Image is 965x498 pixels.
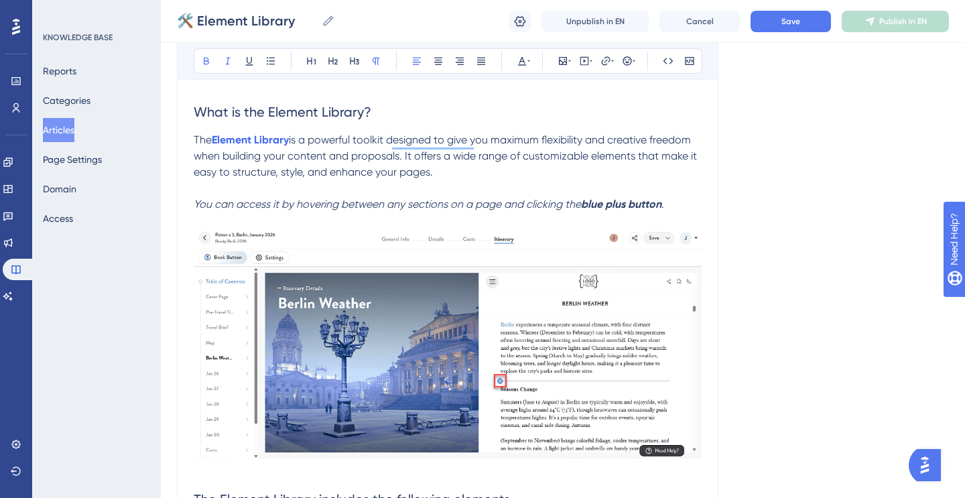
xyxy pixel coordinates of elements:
[194,133,700,178] span: is a powerful toolkit designed to give you maximum flexibility and creative freedom when building...
[43,32,113,43] div: KNOWLEDGE BASE
[177,11,316,30] input: Article Name
[194,198,581,210] em: You can access it by hovering between any sections on a page and clicking the
[909,445,949,485] iframe: UserGuiding AI Assistant Launcher
[781,16,800,27] span: Save
[43,59,76,83] button: Reports
[43,147,102,172] button: Page Settings
[31,3,84,19] span: Need Help?
[581,198,661,210] strong: blue plus button
[541,11,649,32] button: Unpublish in EN
[43,88,90,113] button: Categories
[686,16,714,27] span: Cancel
[43,206,73,231] button: Access
[43,118,74,142] button: Articles
[842,11,949,32] button: Publish in EN
[661,198,664,210] em: .
[751,11,831,32] button: Save
[879,16,927,27] span: Publish in EN
[212,133,289,146] a: Element Library
[194,133,212,146] span: The
[659,11,740,32] button: Cancel
[43,177,76,201] button: Domain
[566,16,625,27] span: Unpublish in EN
[194,104,371,120] span: What is the Element Library?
